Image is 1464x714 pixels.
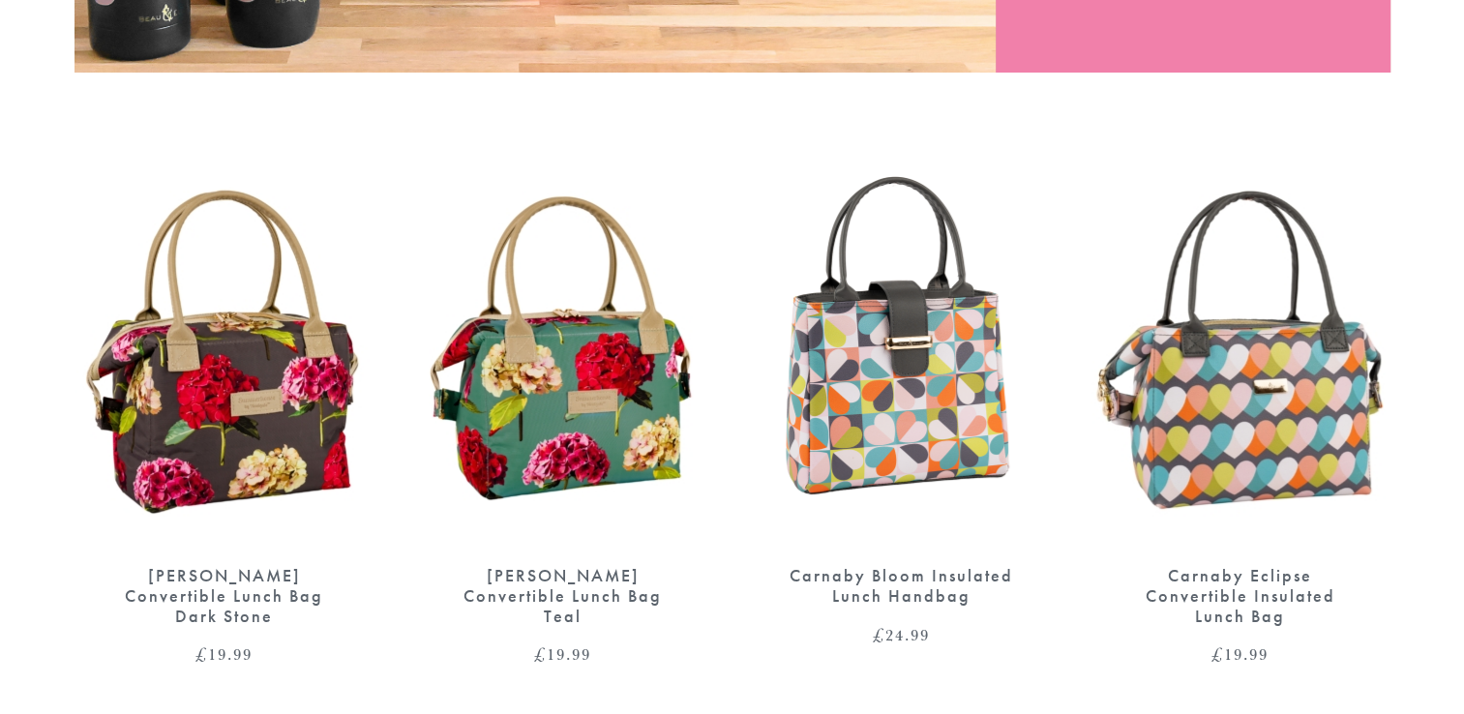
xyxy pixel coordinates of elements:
a: Sarah Kelleher Lunch Bag Dark Stone [PERSON_NAME] Convertible Lunch Bag Dark Stone £19.99 [75,160,374,663]
bdi: 19.99 [195,642,253,666]
img: Sarah Kelleher convertible lunch bag teal [413,160,713,547]
a: Sarah Kelleher convertible lunch bag teal [PERSON_NAME] Convertible Lunch Bag Teal £19.99 [413,160,713,663]
bdi: 19.99 [1211,642,1269,666]
img: Sarah Kelleher Lunch Bag Dark Stone [75,160,374,547]
span: £ [534,642,547,666]
div: [PERSON_NAME] Convertible Lunch Bag Teal [447,566,679,626]
div: Carnaby Eclipse Convertible Insulated Lunch Bag [1124,566,1357,626]
span: £ [195,642,208,666]
a: Carnaby Bloom Insulated Lunch Handbag Carnaby Bloom Insulated Lunch Handbag £24.99 [752,160,1052,643]
span: £ [1211,642,1224,666]
a: Carnaby eclipse convertible lunch bag Carnaby Eclipse Convertible Insulated Lunch Bag £19.99 [1091,160,1390,663]
img: Carnaby eclipse convertible lunch bag [1091,160,1390,547]
img: Carnaby Bloom Insulated Lunch Handbag [752,160,1052,547]
span: £ [873,623,885,646]
bdi: 19.99 [534,642,591,666]
div: Carnaby Bloom Insulated Lunch Handbag [786,566,1018,606]
bdi: 24.99 [873,623,930,646]
div: [PERSON_NAME] Convertible Lunch Bag Dark Stone [108,566,341,626]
